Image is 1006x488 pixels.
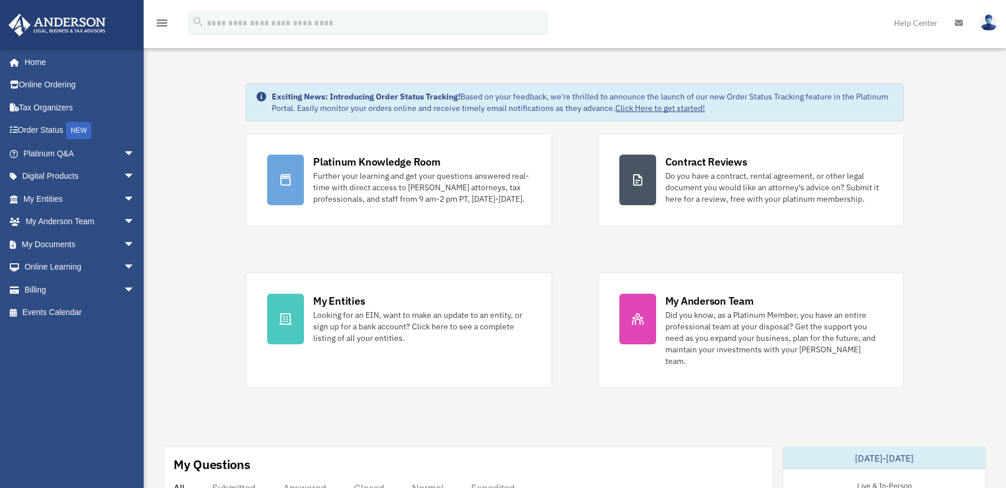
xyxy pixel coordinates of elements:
[174,456,250,473] div: My Questions
[665,170,882,205] div: Do you have a contract, rental agreement, or other legal document you would like an attorney's ad...
[246,272,552,388] a: My Entities Looking for an EIN, want to make an update to an entity, or sign up for a bank accoun...
[980,14,997,31] img: User Pic
[8,210,152,233] a: My Anderson Teamarrow_drop_down
[8,278,152,301] a: Billingarrow_drop_down
[598,272,904,388] a: My Anderson Team Did you know, as a Platinum Member, you have an entire professional team at your...
[124,165,147,189] span: arrow_drop_down
[313,155,441,169] div: Platinum Knowledge Room
[8,256,152,279] a: Online Learningarrow_drop_down
[313,170,530,205] div: Further your learning and get your questions answered real-time with direct access to [PERSON_NAM...
[8,233,152,256] a: My Documentsarrow_drop_down
[665,155,747,169] div: Contract Reviews
[124,142,147,166] span: arrow_drop_down
[313,309,530,344] div: Looking for an EIN, want to make an update to an entity, or sign up for a bank account? Click her...
[665,294,754,308] div: My Anderson Team
[66,122,91,139] div: NEW
[124,278,147,302] span: arrow_drop_down
[598,133,904,226] a: Contract Reviews Do you have a contract, rental agreement, or other legal document you would like...
[8,165,152,188] a: Digital Productsarrow_drop_down
[155,20,169,30] a: menu
[8,142,152,165] a: Platinum Q&Aarrow_drop_down
[124,210,147,234] span: arrow_drop_down
[665,309,882,367] div: Did you know, as a Platinum Member, you have an entire professional team at your disposal? Get th...
[192,16,205,28] i: search
[124,233,147,256] span: arrow_drop_down
[783,447,985,470] div: [DATE]-[DATE]
[155,16,169,30] i: menu
[272,91,894,114] div: Based on your feedback, we're thrilled to announce the launch of our new Order Status Tracking fe...
[8,96,152,119] a: Tax Organizers
[5,14,109,36] img: Anderson Advisors Platinum Portal
[8,119,152,143] a: Order StatusNEW
[272,91,460,102] strong: Exciting News: Introducing Order Status Tracking!
[124,256,147,279] span: arrow_drop_down
[313,294,365,308] div: My Entities
[8,51,147,74] a: Home
[8,301,152,324] a: Events Calendar
[246,133,552,226] a: Platinum Knowledge Room Further your learning and get your questions answered real-time with dire...
[8,74,152,97] a: Online Ordering
[8,187,152,210] a: My Entitiesarrow_drop_down
[124,187,147,211] span: arrow_drop_down
[615,103,705,113] a: Click Here to get started!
